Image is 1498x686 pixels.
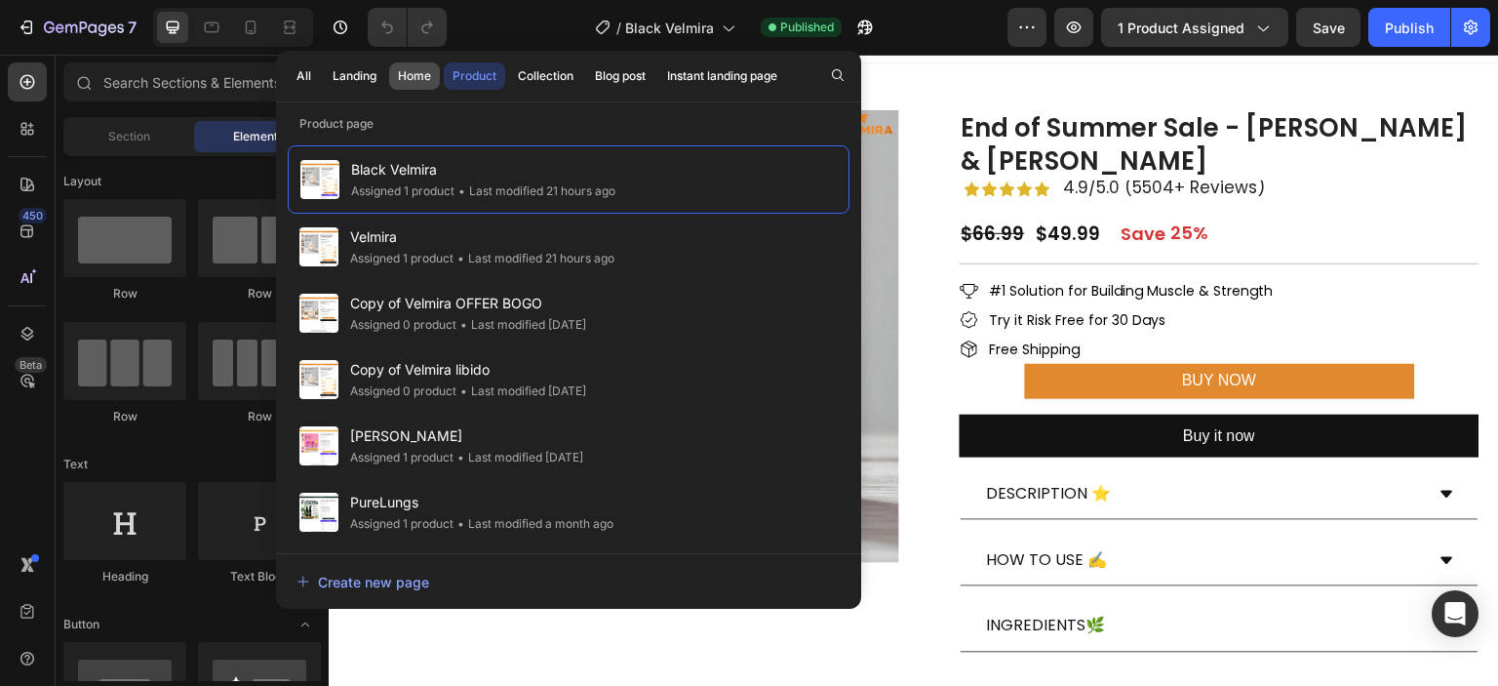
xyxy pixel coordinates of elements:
span: • [457,251,464,265]
button: Publish [1368,8,1450,47]
p: 7 [128,16,137,39]
div: Last modified [DATE] [456,382,586,401]
span: / [616,18,621,38]
button: Instant landing page [658,62,786,90]
p: DESCRIPTION ⭐ [658,425,783,454]
div: 450 [19,208,47,223]
div: Heading [63,568,186,585]
div: Row [63,285,186,303]
span: Copy of Velmira libido [350,358,586,382]
div: Last modified 21 hours ago [453,249,614,268]
button: All [288,62,320,90]
div: BUY NOW [853,312,927,341]
div: Row [198,408,321,425]
span: 4.9/5.0 (5504+ Reviews) [735,121,937,144]
span: • [457,516,464,531]
button: BUY NOW [696,309,1086,344]
div: Buy it now [855,368,927,396]
span: PureLungs [350,491,613,514]
div: $66.99 [631,166,698,194]
div: Last modified a month ago [453,514,613,534]
button: Home [389,62,440,90]
span: #1 Solution for Building Muscle & Strength [661,226,945,246]
button: Product [444,62,505,90]
button: Landing [324,62,385,90]
button: Buy it now [631,360,1151,404]
div: Landing [333,67,376,85]
p: INGREDIENTS🌿 [658,558,777,586]
span: [PERSON_NAME] [350,424,583,448]
span: Free Shipping [661,285,752,304]
div: Last modified 21 hours ago [454,182,615,201]
div: Row [63,408,186,425]
button: 1 product assigned [1101,8,1288,47]
span: Published [780,19,834,36]
span: Velmira [350,225,614,249]
div: Assigned 1 product [351,182,454,201]
div: Product [453,67,496,85]
div: Assigned 1 product [350,448,453,467]
div: Undo/Redo [368,8,447,47]
button: 7 [8,8,145,47]
div: Collection [518,67,573,85]
div: Row [198,285,321,303]
button: Blog post [586,62,654,90]
input: Search Sections & Elements [63,62,321,101]
span: Black Velmira [351,158,615,182]
span: 1 product assigned [1118,18,1244,38]
span: Black Velmira [625,18,714,38]
div: Publish [1385,18,1434,38]
div: Last modified [DATE] [453,448,583,467]
span: Save [1313,20,1345,36]
button: Save [1296,8,1360,47]
span: • [460,317,467,332]
span: • [457,450,464,464]
div: Assigned 1 product [350,514,453,534]
p: Product page [276,114,861,134]
div: Home [398,67,431,85]
span: Element [233,128,278,145]
div: Last modified [DATE] [456,315,586,335]
div: Assigned 0 product [350,315,456,335]
button: Create new page [296,562,842,601]
span: Button [63,616,99,633]
span: • [460,383,467,398]
div: Blog post [595,67,646,85]
span: Try it Risk Free for 30 Days [661,256,838,275]
div: 25% [841,165,883,191]
p: HOW TO USE ✍️ [658,492,779,520]
span: Section [108,128,150,145]
div: Instant landing page [667,67,777,85]
div: Assigned 0 product [350,382,456,401]
span: • [458,183,465,198]
div: Beta [15,357,47,373]
div: Create new page [296,572,429,592]
h1: End of Summer Sale - [PERSON_NAME] & [PERSON_NAME] [631,56,1151,126]
div: Save [790,165,841,193]
button: Collection [509,62,582,90]
span: Copy of Velmira OFFER BOGO [350,292,586,315]
div: Text Block [198,568,321,585]
div: $49.99 [706,166,774,194]
span: Text [63,456,88,473]
span: Layout [63,173,101,190]
div: All [296,67,311,85]
div: Assigned 1 product [350,249,453,268]
iframe: Design area [329,55,1498,686]
div: Open Intercom Messenger [1432,590,1478,637]
span: Toggle open [290,609,321,640]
